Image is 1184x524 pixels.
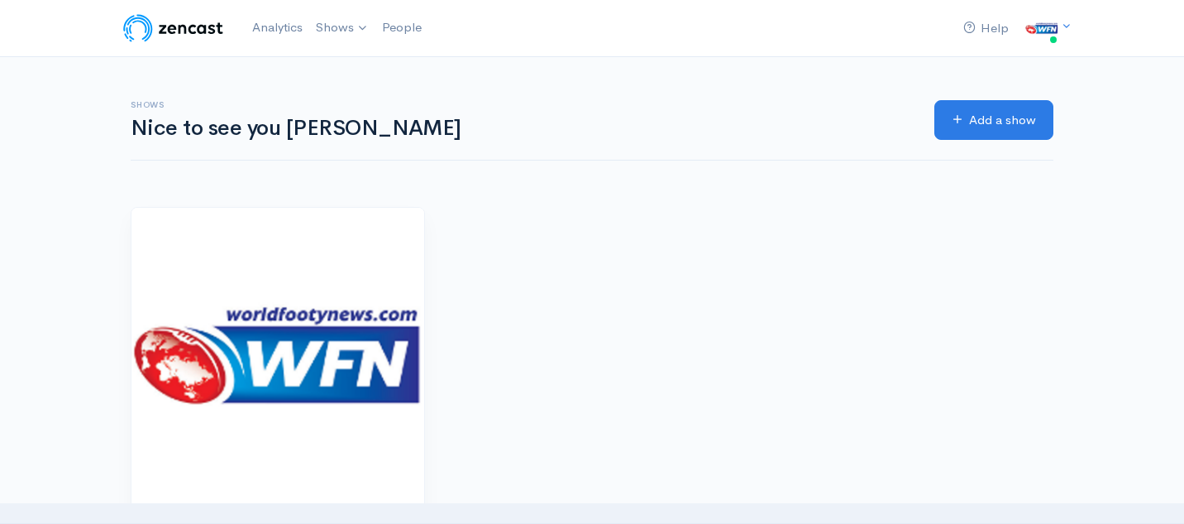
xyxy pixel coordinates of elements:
iframe: gist-messenger-bubble-iframe [1128,468,1167,507]
img: ZenCast Logo [121,12,226,45]
a: People [375,10,428,46]
img: World Footy Podcasts [131,208,424,501]
a: Shows [309,10,375,46]
h6: Shows [131,100,914,109]
img: ... [1025,12,1058,45]
a: Add a show [934,100,1053,141]
h1: Nice to see you [PERSON_NAME] [131,117,914,141]
a: Help [957,11,1015,46]
a: Analytics [246,10,309,46]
